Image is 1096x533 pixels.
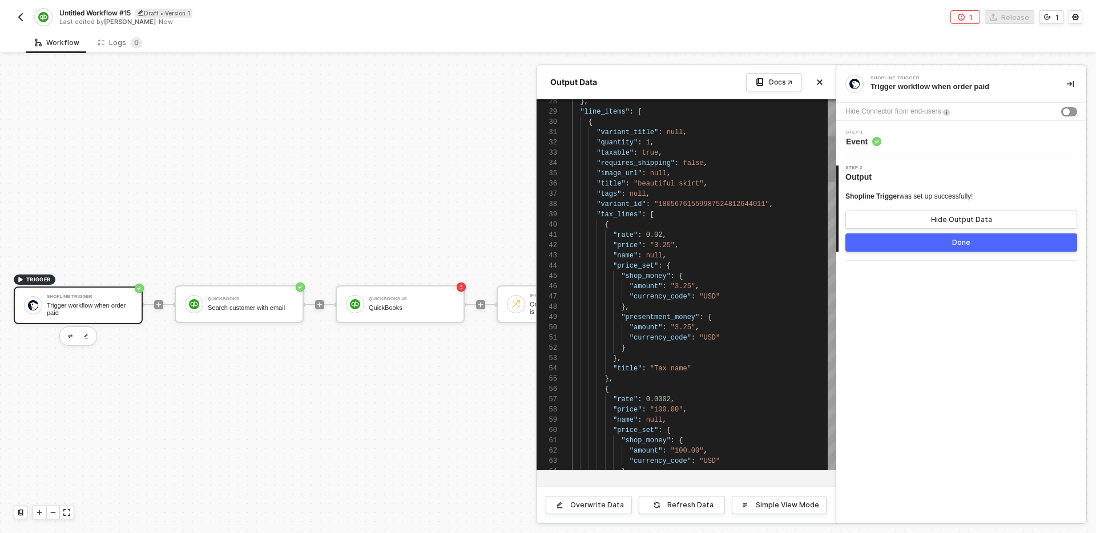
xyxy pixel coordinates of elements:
div: 41 [537,230,557,240]
div: Logs [98,37,142,49]
div: 54 [537,364,557,374]
div: 45 [537,271,557,281]
span: "amount" [630,282,663,290]
span: : [691,293,695,301]
span: }, [621,467,629,475]
span: : [634,149,638,157]
span: , [671,395,675,403]
span: icon-error-page [958,14,965,21]
span: : [638,395,642,403]
span: "requires_shipping" [597,159,675,167]
button: Hide Output Data [845,211,1077,229]
span: icon-versioning [1044,14,1051,21]
span: "name" [613,416,638,424]
span: { [605,221,609,229]
span: { [679,272,683,280]
button: Release [985,10,1034,24]
span: icon-minus [50,509,57,516]
span: }, [621,303,629,311]
div: 32 [537,138,557,148]
div: 44 [537,261,557,271]
span: null [646,252,663,260]
span: : [671,272,675,280]
span: , [667,169,671,177]
div: 35 [537,168,557,179]
div: 40 [537,220,557,230]
div: 46 [537,281,557,292]
div: 31 [537,127,557,138]
button: 1 [1039,10,1064,24]
span: : [630,108,634,116]
span: , [703,159,707,167]
img: integration-icon [38,12,48,22]
a: Docs ↗ [746,73,801,91]
span: "image_url" [597,169,642,177]
span: , [695,282,699,290]
span: "USD" [699,293,720,301]
span: null [630,190,646,198]
span: 0.02 [646,231,663,239]
div: Trigger workflow when order paid [871,82,1049,92]
div: 57 [537,394,557,405]
span: icon-settings [1072,14,1079,21]
span: : [675,159,679,167]
span: { [679,437,683,445]
div: 55 [537,374,557,384]
div: Step 2Output Shopline Triggerwas set up successfully!Hide Output DataDone [836,165,1086,252]
span: 0.0002 [646,395,671,403]
span: : [658,426,662,434]
span: : [662,324,666,332]
button: back [14,10,27,24]
div: 60 [537,425,557,435]
span: "currency_code" [630,293,691,301]
span: : [658,262,662,270]
span: : [638,231,642,239]
span: , [675,241,679,249]
div: 29 [537,107,557,117]
span: "price" [613,406,642,414]
span: "18056761559987524812644011" [654,200,769,208]
div: Draft • Version 1 [135,9,192,18]
div: 47 [537,292,557,302]
span: : [638,252,642,260]
span: : [638,416,642,424]
div: 62 [537,446,557,456]
span: : [642,241,646,249]
span: "100.00" [671,447,704,455]
span: "shop_money" [621,272,670,280]
span: "taxable" [597,149,634,157]
span: , [769,200,773,208]
div: Step 1Event [836,130,1086,147]
span: "title" [613,365,642,373]
span: "price" [613,241,642,249]
span: "amount" [630,447,663,455]
span: { [589,118,593,126]
span: : [626,180,630,188]
button: 1 [950,10,980,24]
span: "variant_title" [597,128,658,136]
span: , [662,252,666,260]
span: "price_set" [613,262,658,270]
div: 34 [537,158,557,168]
span: "currency_code" [630,334,691,342]
span: false [683,159,703,167]
span: "price_set" [613,426,658,434]
div: 43 [537,251,557,261]
div: 49 [537,312,557,322]
span: icon-close [816,79,823,86]
span: "name" [613,252,638,260]
span: "USD" [699,457,720,465]
span: icon-edit [138,10,144,16]
span: "variant_id" [597,200,646,208]
img: icon-info [943,109,950,116]
span: { [667,262,671,270]
img: integration-icon [849,79,860,89]
span: : [662,447,666,455]
span: [PERSON_NAME] [104,18,156,26]
span: "tags" [597,190,621,198]
span: , [703,447,707,455]
span: "beautiful skirt" [634,180,703,188]
span: : [642,406,646,414]
div: Last edited by - Now [59,18,547,26]
span: icon-collapse-right [1067,80,1074,87]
